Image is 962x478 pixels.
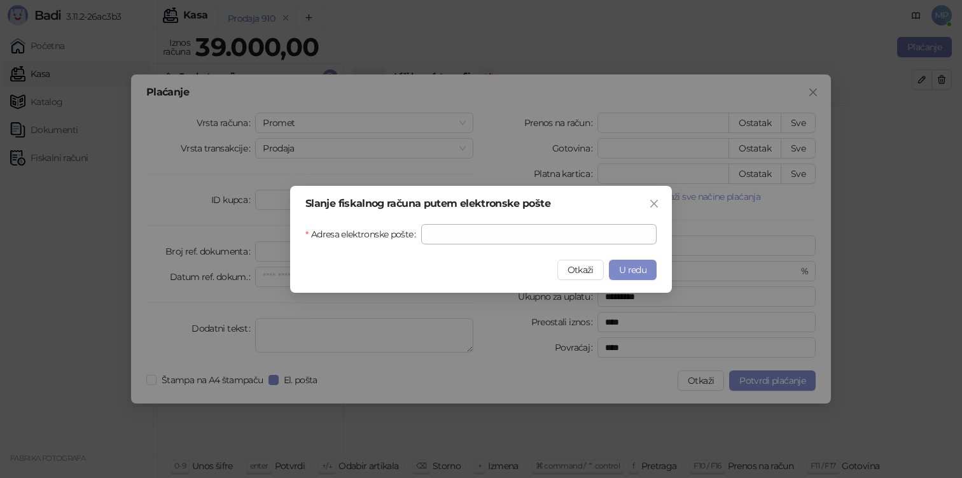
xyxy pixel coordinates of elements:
[649,199,659,209] span: close
[305,199,657,209] div: Slanje fiskalnog računa putem elektronske pošte
[644,193,664,214] button: Close
[305,224,421,244] label: Adresa elektronske pošte
[619,264,646,276] span: U redu
[568,264,594,276] span: Otkaži
[644,199,664,209] span: Zatvori
[557,260,604,280] button: Otkaži
[421,224,657,244] input: Adresa elektronske pošte
[609,260,657,280] button: U redu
